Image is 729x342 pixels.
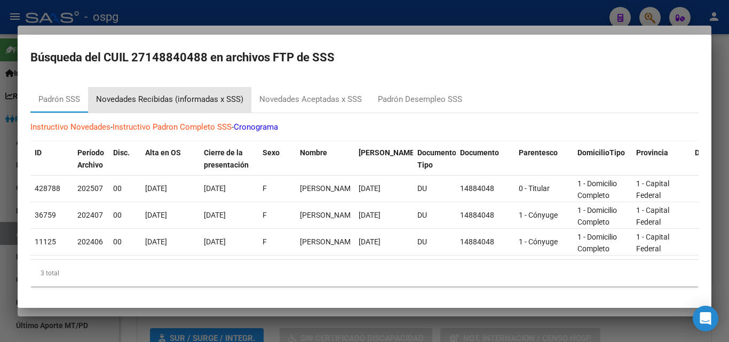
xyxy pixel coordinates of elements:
[113,148,130,157] span: Disc.
[38,93,80,106] div: Padrón SSS
[359,148,418,157] span: [PERSON_NAME].
[636,233,669,253] span: 1 - Capital Federal
[359,211,381,219] span: [DATE]
[519,237,558,246] span: 1 - Cónyuge
[234,122,278,132] a: Cronograma
[113,209,137,221] div: 00
[259,93,362,106] div: Novedades Aceptadas x SSS
[577,148,625,157] span: DomicilioTipo
[632,141,691,177] datatable-header-cell: Provincia
[573,141,632,177] datatable-header-cell: DomicilioTipo
[460,182,510,195] div: 14884048
[263,148,280,157] span: Sexo
[145,237,167,246] span: [DATE]
[636,206,669,227] span: 1 - Capital Federal
[417,209,451,221] div: DU
[417,148,456,169] span: Documento Tipo
[577,206,617,227] span: 1 - Domicilio Completo
[359,237,381,246] span: [DATE]
[77,211,103,219] span: 202407
[113,236,137,248] div: 00
[359,184,381,193] span: [DATE]
[204,211,226,219] span: [DATE]
[35,148,42,157] span: ID
[77,148,104,169] span: Período Archivo
[519,148,558,157] span: Parentesco
[519,211,558,219] span: 1 - Cónyuge
[636,179,669,200] span: 1 - Capital Federal
[113,122,232,132] a: Instructivo Padron Completo SSS
[204,184,226,193] span: [DATE]
[35,211,56,219] span: 36759
[141,141,200,177] datatable-header-cell: Alta en OS
[77,237,103,246] span: 202406
[577,233,617,253] span: 1 - Domicilio Completo
[35,184,60,193] span: 428788
[417,236,451,248] div: DU
[263,211,267,219] span: F
[456,141,514,177] datatable-header-cell: Documento
[636,148,668,157] span: Provincia
[113,182,137,195] div: 00
[145,148,181,157] span: Alta en OS
[145,211,167,219] span: [DATE]
[30,122,110,132] a: Instructivo Novedades
[460,148,499,157] span: Documento
[378,93,462,106] div: Padrón Desempleo SSS
[263,237,267,246] span: F
[96,93,243,106] div: Novedades Recibidas (informadas x SSS)
[460,209,510,221] div: 14884048
[30,260,699,287] div: 3 total
[300,211,357,219] span: TORRICO JULIA
[73,141,109,177] datatable-header-cell: Período Archivo
[35,237,56,246] span: 11125
[300,184,357,193] span: TORRICO JULIA
[200,141,258,177] datatable-header-cell: Cierre de la presentación
[204,148,249,169] span: Cierre de la presentación
[77,184,103,193] span: 202507
[204,237,226,246] span: [DATE]
[514,141,573,177] datatable-header-cell: Parentesco
[300,237,357,246] span: TORRICO JULIA
[296,141,354,177] datatable-header-cell: Nombre
[258,141,296,177] datatable-header-cell: Sexo
[577,179,617,200] span: 1 - Domicilio Completo
[145,184,167,193] span: [DATE]
[693,306,718,331] div: Open Intercom Messenger
[109,141,141,177] datatable-header-cell: Disc.
[30,121,699,133] p: - -
[354,141,413,177] datatable-header-cell: Fecha Nac.
[460,236,510,248] div: 14884048
[30,141,73,177] datatable-header-cell: ID
[263,184,267,193] span: F
[30,47,699,68] h2: Búsqueda del CUIL 27148840488 en archivos FTP de SSS
[417,182,451,195] div: DU
[413,141,456,177] datatable-header-cell: Documento Tipo
[519,184,550,193] span: 0 - Titular
[300,148,327,157] span: Nombre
